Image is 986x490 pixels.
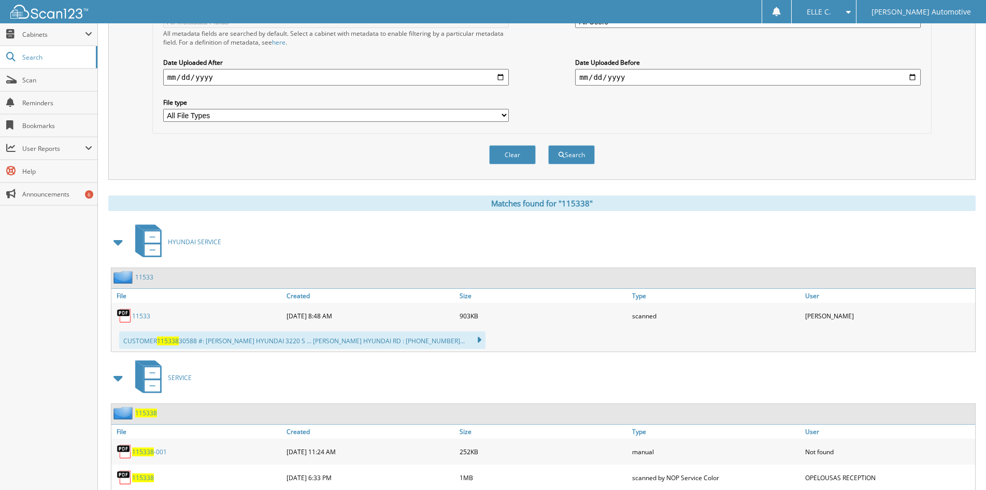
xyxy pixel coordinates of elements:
[934,440,986,490] iframe: Chat Widget
[163,58,509,67] label: Date Uploaded After
[272,38,285,47] a: here
[871,9,971,15] span: [PERSON_NAME] Automotive
[630,305,802,326] div: scanned
[117,444,132,459] img: PDF.png
[575,69,921,86] input: end
[163,69,509,86] input: start
[630,467,802,488] div: scanned by NOP Service Color
[803,467,975,488] div: OPELOUSAS RECEPTION
[132,312,150,320] a: 11533
[457,305,630,326] div: 903KB
[132,447,154,456] span: 115338
[113,271,135,284] img: folder2.png
[284,441,456,462] div: [DATE] 11:24 AM
[548,145,595,164] button: Search
[22,30,85,39] span: Cabinets
[807,9,831,15] span: ELLE C.
[284,425,456,439] a: Created
[22,99,92,107] span: Reminders
[132,447,167,456] a: 115338-001
[803,289,975,303] a: User
[157,337,179,345] span: 115338
[163,29,509,47] div: All metadata fields are searched by default. Select a cabinet with metadata to enable filtering b...
[803,305,975,326] div: [PERSON_NAME]
[108,195,976,211] div: Matches found for "115338"
[630,441,802,462] div: manual
[284,289,456,303] a: Created
[163,98,509,107] label: File type
[457,289,630,303] a: Size
[575,58,921,67] label: Date Uploaded Before
[284,305,456,326] div: [DATE] 8:48 AM
[117,470,132,485] img: PDF.png
[135,273,153,282] a: 11533
[111,289,284,303] a: File
[457,467,630,488] div: 1MB
[803,425,975,439] a: User
[22,167,92,176] span: Help
[22,190,92,199] span: Announcements
[132,473,154,482] a: 115338
[168,237,221,246] span: HYUNDAI SERVICE
[111,425,284,439] a: File
[457,441,630,462] div: 252KB
[630,425,802,439] a: Type
[22,76,92,85] span: Scan
[129,357,192,398] a: SERVICE
[10,5,88,19] img: scan123-logo-white.svg
[119,331,485,349] div: CUSTOMER 30588 #: [PERSON_NAME] HYUNDAI 3220 S ... [PERSON_NAME] HYUNDAI RD : [PHONE_NUMBER]...
[284,467,456,488] div: [DATE] 6:33 PM
[22,121,92,130] span: Bookmarks
[22,53,91,62] span: Search
[113,407,135,419] img: folder2.png
[85,190,93,199] div: 6
[135,409,157,417] a: 115338
[630,289,802,303] a: Type
[22,144,85,153] span: User Reports
[117,308,132,324] img: PDF.png
[457,425,630,439] a: Size
[803,441,975,462] div: Not found
[168,373,192,382] span: SERVICE
[489,145,536,164] button: Clear
[129,221,221,262] a: HYUNDAI SERVICE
